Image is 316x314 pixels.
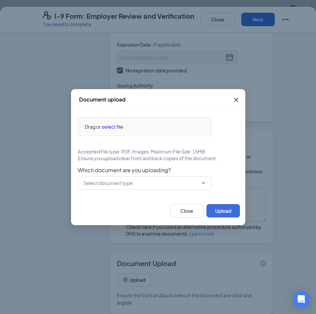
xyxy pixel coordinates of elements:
[79,96,126,103] div: Document upload
[78,155,217,162] span: Ensure you upload clear front and back copies of the document.
[83,179,198,187] input: Select document type
[170,204,204,217] button: Close
[78,118,211,136] span: Drag orselectfile
[78,167,239,174] span: Which document are you uploading?
[227,89,245,111] button: Close
[206,204,240,217] button: Upload
[232,96,240,104] svg: Cross
[85,123,101,130] span: Drag or
[102,123,116,130] span: select
[293,291,309,307] div: Open Intercom Messenger
[201,180,206,186] svg: ChevronDown
[117,123,123,130] span: file
[78,148,205,155] span: Accepted File type: PDF, Images. Maximum File Size: 15MB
